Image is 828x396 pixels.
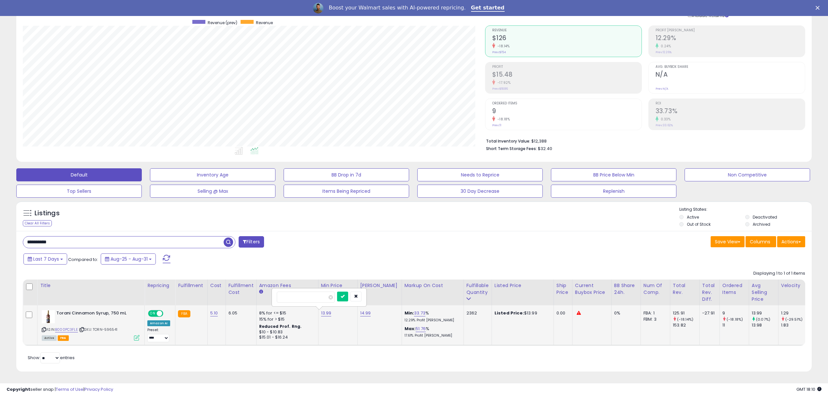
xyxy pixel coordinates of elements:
small: FBA [178,310,190,317]
div: 0% [614,310,636,316]
div: 6.05 [229,310,251,316]
div: Current Buybox Price [575,282,609,296]
h2: 12.29% [656,34,805,43]
a: B000PC3FLE [55,327,78,332]
div: 13.99 [752,310,778,316]
div: Ship Price [556,282,569,296]
small: Prev: $154 [492,50,506,54]
label: Out of Stock [687,221,711,227]
img: Profile image for Adrian [313,3,323,13]
a: 33.73 [414,310,425,316]
div: FBM: 3 [643,316,665,322]
small: (0.07%) [756,317,770,322]
div: Avg Selling Price [752,282,776,303]
div: seller snap | | [7,387,113,393]
div: -27.91 [702,310,715,316]
a: 5.10 [210,310,218,316]
small: Prev: 33.62% [656,123,673,127]
small: Prev: 12.26% [656,50,672,54]
span: Profit [PERSON_NAME] [656,29,805,32]
div: Amazon Fees [259,282,316,289]
b: Short Term Storage Fees: [486,146,537,151]
div: Velocity [781,282,805,289]
span: OFF [162,311,173,316]
div: Fulfillment Cost [229,282,254,296]
button: Items Being Repriced [284,185,409,198]
a: 13.99 [321,310,332,316]
div: Listed Price [495,282,551,289]
strong: Copyright [7,386,30,392]
button: Last 7 Days [23,253,67,265]
b: Max: [405,326,416,332]
div: 125.91 [673,310,699,316]
button: BB Price Below Min [551,168,676,181]
small: Prev: N/A [656,87,668,91]
span: Show: entries [28,355,75,361]
div: 9 [722,310,749,316]
div: Cost [210,282,223,289]
label: Archived [753,221,770,227]
div: [PERSON_NAME] [360,282,399,289]
button: Default [16,168,142,181]
span: Compared to: [68,256,98,263]
div: Title [40,282,142,289]
button: Aug-25 - Aug-31 [101,253,156,265]
span: Profit [492,65,642,69]
div: Repricing [147,282,172,289]
span: Columns [750,238,770,245]
small: Prev: 11 [492,123,501,127]
small: (-29.51%) [785,317,803,322]
a: Privacy Policy [84,386,113,392]
button: 30 Day Decrease [417,185,543,198]
div: ASIN: [42,310,140,340]
div: 15% for > $15 [259,316,313,322]
span: Avg. Buybox Share [656,65,805,69]
span: Revenue [492,29,642,32]
button: Save View [711,236,745,247]
span: Last 7 Days [33,256,59,262]
span: Revenue [256,20,273,25]
a: Get started [471,5,505,12]
p: 12.29% Profit [PERSON_NAME] [405,318,459,323]
button: Selling @ Max [150,185,275,198]
small: Amazon Fees. [259,289,263,295]
th: The percentage added to the cost of goods (COGS) that forms the calculator for Min & Max prices. [402,280,464,305]
div: Total Rev. [673,282,697,296]
button: Replenish [551,185,676,198]
span: ROI [656,102,805,105]
div: Close [816,6,822,10]
div: Num of Comp. [643,282,667,296]
div: Boost your Walmart sales with AI-powered repricing. [329,5,466,11]
button: Top Sellers [16,185,142,198]
a: 14.99 [360,310,371,316]
div: Total Rev. Diff. [702,282,717,303]
small: 0.33% [658,117,671,122]
a: Terms of Use [56,386,83,392]
div: BB Share 24h. [614,282,638,296]
small: Prev: $18.86 [492,87,508,91]
button: BB Drop in 7d [284,168,409,181]
div: 0.00 [556,310,567,316]
button: Columns [746,236,776,247]
li: $12,388 [486,137,801,145]
h2: 9 [492,107,642,116]
span: FBA [58,335,69,341]
b: Min: [405,310,414,316]
div: % [405,310,459,322]
h2: $126 [492,34,642,43]
small: -17.92% [495,80,511,85]
div: 1.83 [781,322,807,328]
img: 31PMXgyqAzL._SL40_.jpg [42,310,55,323]
button: Filters [239,236,264,248]
div: 2362 [466,310,487,316]
button: Inventory Age [150,168,275,181]
span: All listings currently available for purchase on Amazon [42,335,57,341]
p: 17.61% Profit [PERSON_NAME] [405,333,459,338]
small: -18.18% [495,117,510,122]
label: Active [687,214,699,220]
div: Ordered Items [722,282,746,296]
h2: N/A [656,71,805,80]
div: Clear All Filters [23,220,52,226]
small: (-18.18%) [727,317,743,322]
div: 11 [722,322,749,328]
